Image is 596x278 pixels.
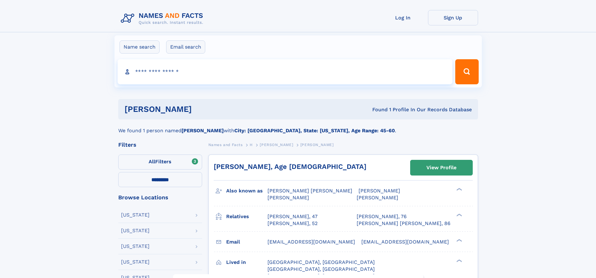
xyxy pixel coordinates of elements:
[428,10,478,25] a: Sign Up
[267,259,375,265] span: [GEOGRAPHIC_DATA], [GEOGRAPHIC_DATA]
[121,260,150,265] div: [US_STATE]
[260,141,293,149] a: [PERSON_NAME]
[357,220,451,227] a: [PERSON_NAME] [PERSON_NAME], 86
[234,128,395,134] b: City: [GEOGRAPHIC_DATA], State: [US_STATE], Age Range: 45-60
[181,128,224,134] b: [PERSON_NAME]
[267,220,318,227] a: [PERSON_NAME], 52
[214,163,366,170] a: [PERSON_NAME], Age [DEMOGRAPHIC_DATA]
[226,211,267,222] h3: Relatives
[118,59,453,84] input: search input
[455,187,462,191] div: ❯
[226,257,267,268] h3: Lived in
[282,106,472,113] div: Found 1 Profile In Our Records Database
[250,141,253,149] a: H
[250,143,253,147] span: H
[208,141,243,149] a: Names and Facts
[455,59,478,84] button: Search Button
[455,259,462,263] div: ❯
[267,188,352,194] span: [PERSON_NAME] [PERSON_NAME]
[149,159,155,165] span: All
[361,239,449,245] span: [EMAIL_ADDRESS][DOMAIN_NAME]
[357,213,407,220] a: [PERSON_NAME], 76
[118,155,202,170] label: Filters
[120,40,160,54] label: Name search
[121,212,150,218] div: [US_STATE]
[226,237,267,247] h3: Email
[226,186,267,196] h3: Also known as
[118,119,478,134] div: We found 1 person named with .
[300,143,334,147] span: [PERSON_NAME]
[125,105,282,113] h1: [PERSON_NAME]
[267,266,375,272] span: [GEOGRAPHIC_DATA], [GEOGRAPHIC_DATA]
[121,244,150,249] div: [US_STATE]
[378,10,428,25] a: Log In
[359,188,400,194] span: [PERSON_NAME]
[455,238,462,242] div: ❯
[426,160,456,175] div: View Profile
[260,143,293,147] span: [PERSON_NAME]
[267,195,309,201] span: [PERSON_NAME]
[455,213,462,217] div: ❯
[267,213,318,220] a: [PERSON_NAME], 47
[118,142,202,148] div: Filters
[121,228,150,233] div: [US_STATE]
[118,195,202,200] div: Browse Locations
[357,195,398,201] span: [PERSON_NAME]
[166,40,205,54] label: Email search
[118,10,208,27] img: Logo Names and Facts
[410,160,472,175] a: View Profile
[267,239,355,245] span: [EMAIL_ADDRESS][DOMAIN_NAME]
